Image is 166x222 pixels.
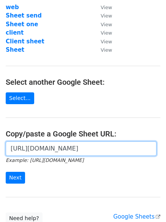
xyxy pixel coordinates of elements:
small: View [101,5,112,10]
small: View [101,30,112,36]
a: web [6,4,19,11]
a: View [93,12,112,19]
small: View [101,22,112,27]
small: View [101,39,112,44]
a: Sheet [6,46,24,53]
small: View [101,13,112,19]
a: View [93,29,112,36]
a: Sheet one [6,21,38,28]
h4: Copy/paste a Google Sheet URL: [6,129,160,138]
a: Client sheet [6,38,44,45]
a: View [93,4,112,11]
input: Next [6,172,25,184]
a: Google Sheets [113,213,160,220]
h4: Select another Google Sheet: [6,78,160,87]
a: client [6,29,24,36]
input: Paste your Google Sheet URL here [6,141,157,156]
a: View [93,38,112,45]
a: View [93,46,112,53]
iframe: Chat Widget [128,186,166,222]
a: View [93,21,112,28]
a: Sheet send [6,12,42,19]
a: Select... [6,92,34,104]
small: Example: [URL][DOMAIN_NAME] [6,157,84,163]
small: View [101,47,112,53]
